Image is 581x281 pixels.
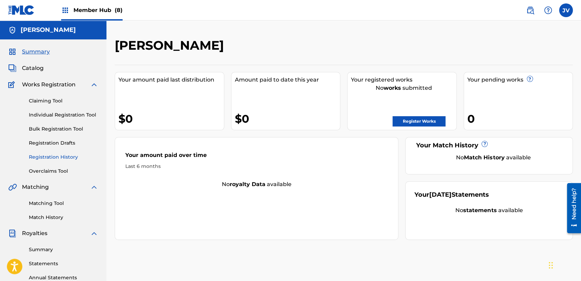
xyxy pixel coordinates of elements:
[22,48,50,56] span: Summary
[22,183,49,191] span: Matching
[22,229,47,237] span: Royalties
[235,76,340,84] div: Amount paid to date this year
[29,200,98,207] a: Matching Tool
[8,26,16,34] img: Accounts
[230,181,265,187] strong: royalty data
[8,81,17,89] img: Works Registration
[8,5,35,15] img: MLC Logo
[29,168,98,175] a: Overclaims Tool
[526,6,534,14] img: search
[61,6,69,14] img: Top Rightsholders
[527,76,533,82] span: ?
[547,248,581,281] iframe: Chat Widget
[115,7,123,13] span: (8)
[423,154,564,162] div: No available
[392,116,445,126] a: Register Works
[562,181,581,236] iframe: Resource Center
[414,190,489,199] div: Your Statements
[383,85,401,91] strong: works
[118,111,224,126] div: $0
[464,154,504,161] strong: Match History
[547,248,581,281] div: Widget de chat
[414,206,564,215] div: No available
[8,48,50,56] a: SummarySummary
[29,246,98,253] a: Summary
[429,191,451,198] span: [DATE]
[29,154,98,161] a: Registration History
[559,3,573,17] div: User Menu
[118,76,224,84] div: Your amount paid last distribution
[73,6,123,14] span: Member Hub
[29,260,98,267] a: Statements
[115,180,398,188] div: No available
[90,81,98,89] img: expand
[29,97,98,105] a: Claiming Tool
[115,38,227,53] h2: [PERSON_NAME]
[29,125,98,133] a: Bulk Registration Tool
[414,141,564,150] div: Your Match History
[351,84,456,92] div: No submitted
[29,139,98,147] a: Registration Drafts
[29,214,98,221] a: Match History
[351,76,456,84] div: Your registered works
[125,151,388,163] div: Your amount paid over time
[8,48,16,56] img: Summary
[467,76,573,84] div: Your pending works
[467,111,573,126] div: 0
[523,3,537,17] a: Public Search
[125,163,388,170] div: Last 6 months
[29,111,98,119] a: Individual Registration Tool
[544,6,552,14] img: help
[8,64,44,72] a: CatalogCatalog
[8,183,17,191] img: Matching
[549,255,553,276] div: Arrastrar
[22,81,76,89] span: Works Registration
[90,183,98,191] img: expand
[22,64,44,72] span: Catalog
[235,111,340,126] div: $0
[8,64,16,72] img: Catalog
[8,229,16,237] img: Royalties
[21,26,76,34] h5: Josue Balderrama Carreño
[90,229,98,237] img: expand
[463,207,497,213] strong: statements
[482,141,487,147] span: ?
[541,3,555,17] div: Help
